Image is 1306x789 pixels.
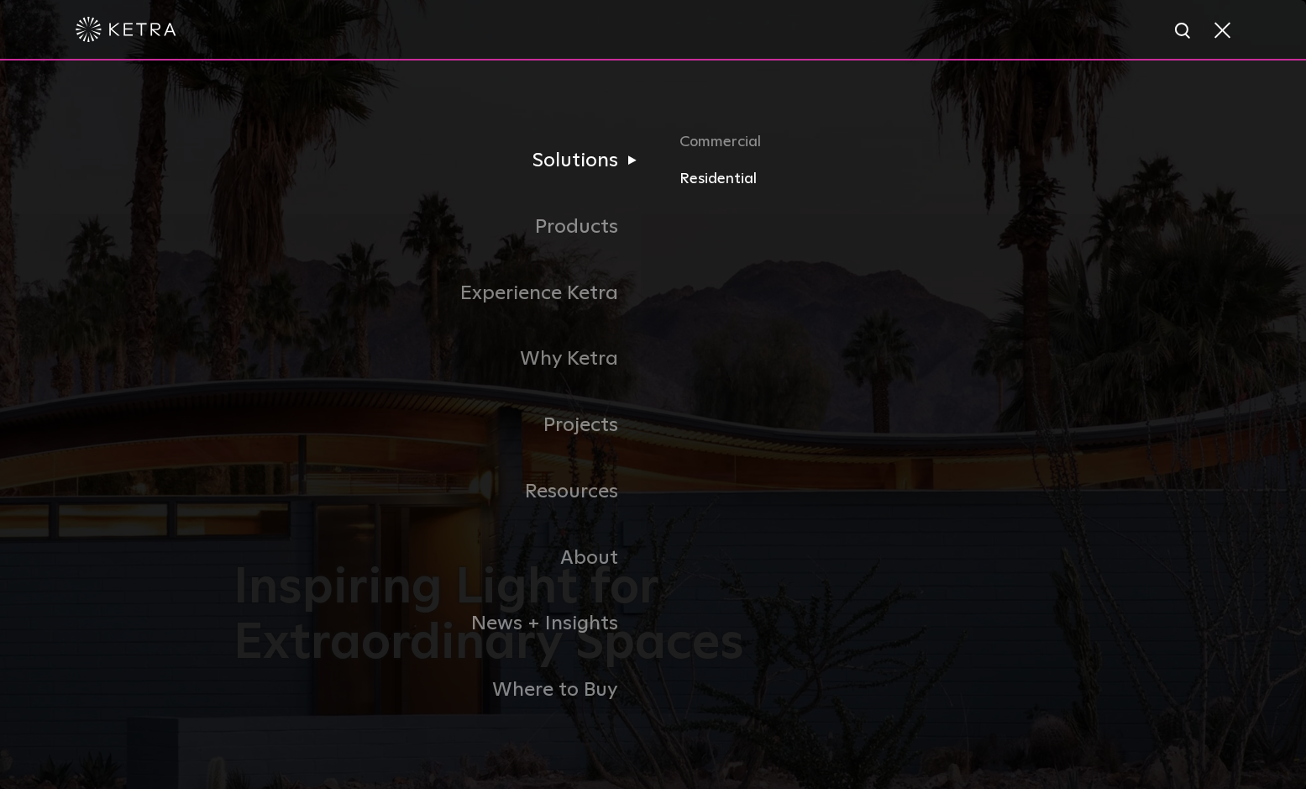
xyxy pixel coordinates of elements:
img: ketra-logo-2019-white [76,17,176,42]
a: Solutions [233,128,653,194]
a: Commercial [679,130,1073,167]
a: News + Insights [233,591,653,657]
a: Residential [679,167,1073,192]
a: Where to Buy [233,657,653,723]
a: Products [233,194,653,260]
a: About [233,525,653,592]
a: Projects [233,392,653,459]
a: Why Ketra [233,326,653,392]
a: Experience Ketra [233,260,653,327]
div: Navigation Menu [233,128,1073,723]
a: Resources [233,459,653,525]
img: search icon [1173,21,1194,42]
